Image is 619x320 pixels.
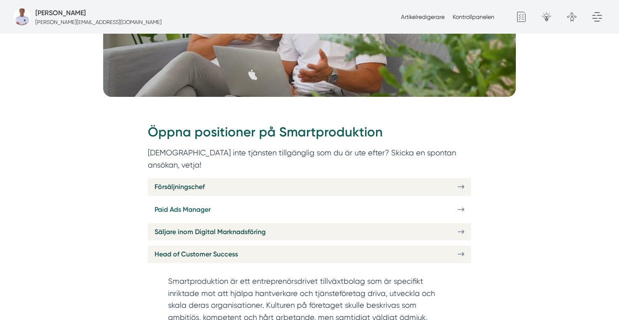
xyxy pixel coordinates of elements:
[453,13,494,20] a: Kontrollpanelen
[35,18,162,26] p: [PERSON_NAME][EMAIL_ADDRESS][DOMAIN_NAME]
[155,227,266,237] span: Säljare inom Digital Marknadsföring
[155,204,211,215] span: Paid Ads Manager
[148,178,471,195] a: Försäljningschef
[148,123,471,147] h2: Öppna positioner på Smartproduktion
[148,245,471,263] a: Head of Customer Success
[148,223,471,240] a: Säljare inom Digital Marknadsföring
[148,201,471,218] a: Paid Ads Manager
[35,8,86,18] h5: Administratör
[13,8,30,25] img: foretagsbild-pa-smartproduktion-en-webbyraer-i-dalarnas-lan.png
[401,13,445,20] a: Artikelredigerare
[148,147,471,171] p: [DEMOGRAPHIC_DATA] inte tjänsten tillgänglig som du är ute efter? Skicka en spontan ansökan, vetja!
[155,181,205,192] span: Försäljningschef
[155,249,238,259] span: Head of Customer Success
